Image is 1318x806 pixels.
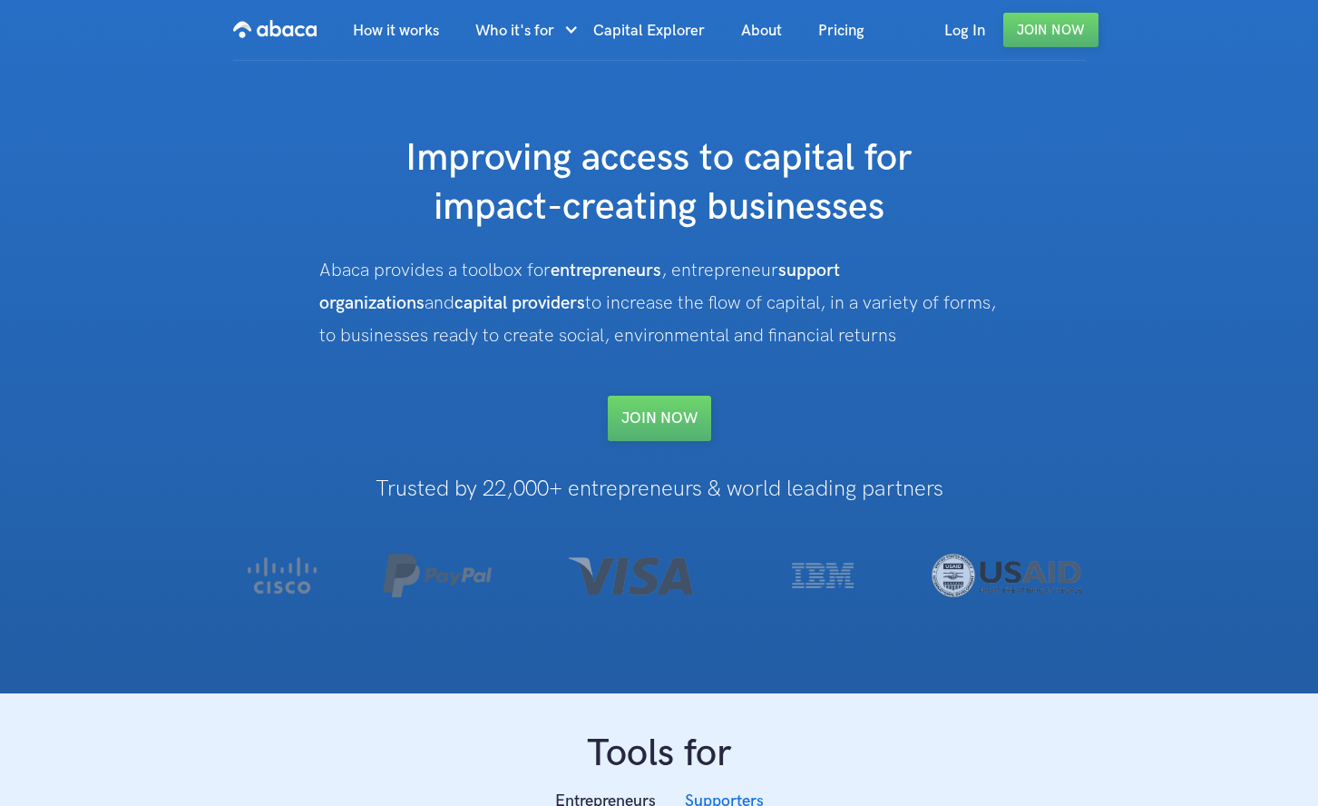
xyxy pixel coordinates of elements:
h1: Tools for [198,730,1120,779]
h1: Trusted by 22,000+ entrepreneurs & world leading partners [198,477,1120,501]
h1: Improving access to capital for impact-creating businesses [297,134,1022,232]
a: Join Now [1003,13,1098,47]
div: Abaca provides a toolbox for , entrepreneur and to increase the flow of capital, in a variety of ... [319,254,1000,352]
strong: entrepreneurs [551,260,661,281]
img: Abaca logo [233,15,317,44]
strong: capital providers [454,292,585,314]
a: Join NOW [608,396,711,441]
